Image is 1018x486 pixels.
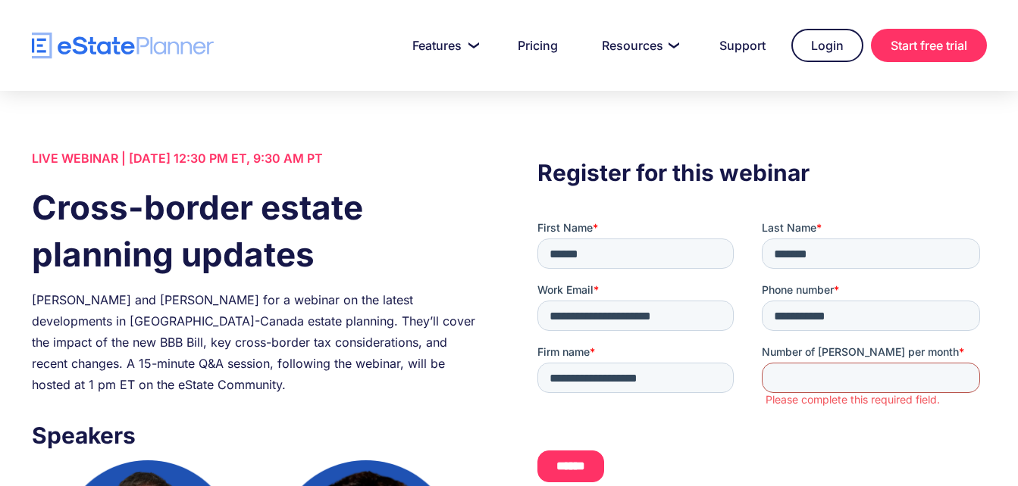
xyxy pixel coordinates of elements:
a: Resources [584,30,694,61]
h1: Cross-border estate planning updates [32,184,481,278]
a: Features [394,30,492,61]
a: Start free trial [871,29,987,62]
h3: Register for this webinar [537,155,986,190]
div: [PERSON_NAME] and [PERSON_NAME] for a webinar on the latest developments in [GEOGRAPHIC_DATA]-Can... [32,289,481,395]
div: LIVE WEBINAR | [DATE] 12:30 PM ET, 9:30 AM PT [32,148,481,169]
h3: Speakers [32,418,481,453]
a: Pricing [500,30,576,61]
a: Support [701,30,784,61]
a: Login [791,29,863,62]
a: home [32,33,214,59]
